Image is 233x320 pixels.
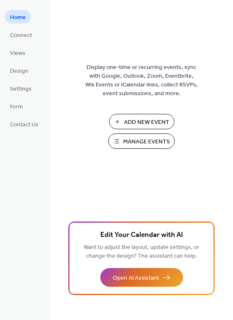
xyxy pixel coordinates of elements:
a: Home [5,10,31,24]
a: Settings [5,81,37,95]
a: Form [5,99,28,113]
span: Views [10,49,25,58]
a: Connect [5,28,37,42]
span: Want to adjust the layout, update settings, or change the design? The assistant can help. [84,242,199,262]
button: Open AI Assistant [100,268,183,287]
span: Design [10,67,28,76]
button: Add New Event [109,114,174,129]
a: Views [5,46,30,59]
span: Manage Events [123,138,170,146]
span: Display one-time or recurring events, sync with Google, Outlook, Zoom, Eventbrite, Wix Events or ... [85,63,198,98]
span: Form [10,103,23,111]
span: Settings [10,85,32,94]
a: Design [5,64,33,77]
span: Home [10,13,26,22]
span: Connect [10,31,32,40]
span: Add New Event [124,118,169,127]
span: Open AI Assistant [113,274,159,283]
span: Edit Your Calendar with AI [100,229,183,241]
span: Contact Us [10,121,38,129]
a: Contact Us [5,117,43,131]
button: Manage Events [108,133,175,149]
